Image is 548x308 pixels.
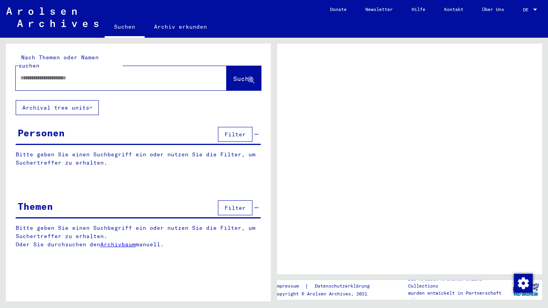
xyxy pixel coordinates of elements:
a: Suchen [105,17,145,38]
a: Archivbaum [100,241,136,248]
div: Themen [18,199,53,213]
span: Filter [225,131,246,138]
p: Bitte geben Sie einen Suchbegriff ein oder nutzen Sie die Filter, um Suchertreffer zu erhalten. [16,150,261,167]
a: Impressum [274,282,305,290]
span: Filter [225,204,246,211]
span: Suche [233,75,253,82]
p: Die Arolsen Archives Online-Collections [408,275,509,290]
button: Filter [218,127,252,142]
button: Archival tree units [16,100,99,115]
div: | [274,282,379,290]
p: wurden entwickelt in Partnerschaft mit [408,290,509,304]
a: Datenschutzerklärung [308,282,379,290]
img: yv_logo.png [511,280,541,299]
button: Filter [218,200,252,215]
img: Arolsen_neg.svg [6,7,98,27]
p: Copyright © Arolsen Archives, 2021 [274,290,379,297]
mat-label: Nach Themen oder Namen suchen [18,54,99,69]
div: Personen [18,126,65,140]
img: Zustimmung ändern [514,274,533,293]
span: DE [523,7,532,13]
a: Archiv erkunden [145,17,216,36]
button: Suche [227,66,261,90]
p: Bitte geben Sie einen Suchbegriff ein oder nutzen Sie die Filter, um Suchertreffer zu erhalten. O... [16,224,261,249]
